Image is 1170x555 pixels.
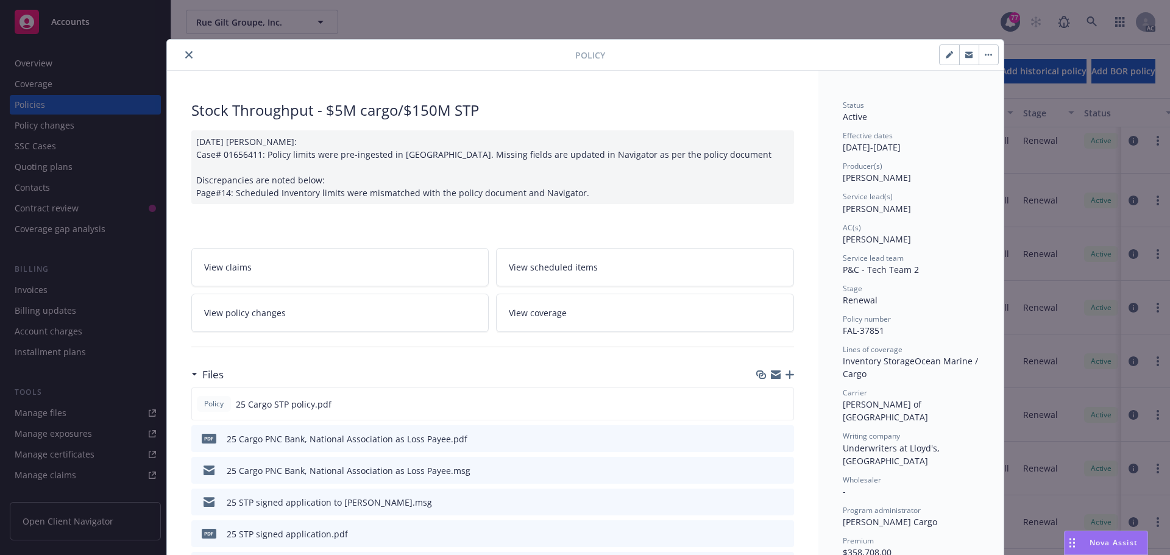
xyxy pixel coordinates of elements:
button: preview file [778,528,789,540]
span: pdf [202,434,216,443]
button: preview file [778,496,789,509]
span: View policy changes [204,306,286,319]
span: Policy [202,398,226,409]
span: Producer(s) [843,161,882,171]
div: 25 STP signed application.pdf [227,528,348,540]
div: [DATE] - [DATE] [843,130,979,154]
div: Stock Throughput - $5M cargo/$150M STP [191,100,794,121]
span: Premium [843,536,874,546]
span: Nova Assist [1090,537,1138,548]
button: download file [758,398,768,411]
span: Service lead team [843,253,904,263]
span: View claims [204,261,252,274]
a: View coverage [496,294,794,332]
div: [DATE] [PERSON_NAME]: Case# 01656411: Policy limits were pre-ingested in [GEOGRAPHIC_DATA]. Missi... [191,130,794,204]
span: Wholesaler [843,475,881,485]
span: 25 Cargo STP policy.pdf [236,398,331,411]
span: Stage [843,283,862,294]
span: Writing company [843,431,900,441]
span: Policy number [843,314,891,324]
div: 25 Cargo PNC Bank, National Association as Loss Payee.msg [227,464,470,477]
span: Policy [575,49,605,62]
button: preview file [778,433,789,445]
a: View scheduled items [496,248,794,286]
span: Ocean Marine / Cargo [843,355,980,380]
span: Service lead(s) [843,191,893,202]
button: close [182,48,196,62]
button: download file [759,496,768,509]
div: Files [191,367,224,383]
span: P&C - Tech Team 2 [843,264,919,275]
button: download file [759,433,768,445]
span: Status [843,100,864,110]
span: Inventory Storage [843,355,915,367]
span: Renewal [843,294,877,306]
span: FAL-37851 [843,325,884,336]
a: View policy changes [191,294,489,332]
span: View coverage [509,306,567,319]
span: View scheduled items [509,261,598,274]
span: Carrier [843,387,867,398]
span: Active [843,111,867,122]
button: preview file [778,464,789,477]
span: [PERSON_NAME] [843,233,911,245]
span: [PERSON_NAME] [843,172,911,183]
span: Effective dates [843,130,893,141]
div: 25 Cargo PNC Bank, National Association as Loss Payee.pdf [227,433,467,445]
a: View claims [191,248,489,286]
div: Drag to move [1065,531,1080,554]
div: 25 STP signed application to [PERSON_NAME].msg [227,496,432,509]
span: [PERSON_NAME] of [GEOGRAPHIC_DATA] [843,398,928,423]
button: preview file [778,398,789,411]
span: [PERSON_NAME] Cargo [843,516,937,528]
span: - [843,486,846,497]
button: download file [759,464,768,477]
button: download file [759,528,768,540]
span: [PERSON_NAME] [843,203,911,214]
span: Underwriters at Lloyd's, [GEOGRAPHIC_DATA] [843,442,942,467]
button: Nova Assist [1064,531,1148,555]
span: pdf [202,529,216,538]
span: Program administrator [843,505,921,515]
span: AC(s) [843,222,861,233]
h3: Files [202,367,224,383]
span: Lines of coverage [843,344,902,355]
